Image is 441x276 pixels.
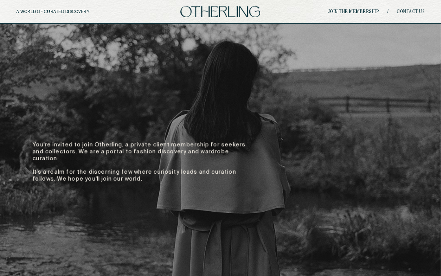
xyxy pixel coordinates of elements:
a: join the membership [328,9,380,14]
p: You're invited to join Otherling, a private client membership for seekers and collectors. We are ... [33,141,252,183]
span: / [387,9,388,15]
h5: A WORLD OF CURATED DISCOVERY. [16,9,126,14]
img: logo [180,6,260,17]
a: Contact Us [397,9,425,14]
